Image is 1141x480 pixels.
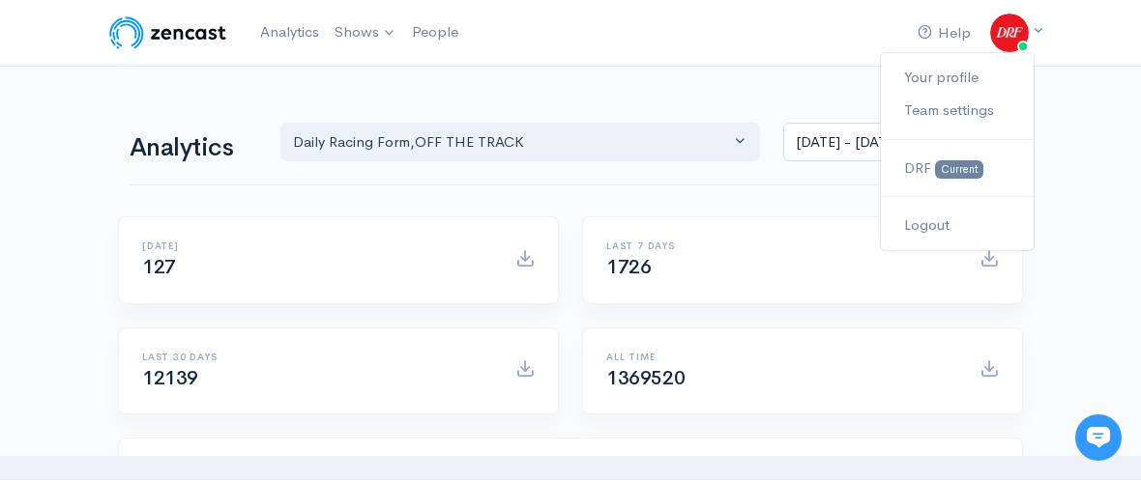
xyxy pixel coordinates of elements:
[1075,414,1122,461] iframe: gist-messenger-bubble-iframe
[130,134,257,162] h1: Analytics
[56,363,345,402] input: Search articles
[404,12,466,53] a: People
[904,158,931,177] span: DRF
[142,255,176,279] span: 127
[881,209,1034,242] a: Logout
[142,366,198,390] span: 12139
[783,123,973,162] input: analytics date range selector
[30,256,357,295] button: New conversation
[252,12,327,53] a: Analytics
[935,160,983,179] span: Current
[327,12,404,54] a: Shows
[606,240,956,251] h6: Last 7 days
[881,94,1034,127] a: Team settings
[606,255,651,279] span: 1726
[881,61,1034,95] a: Your profile
[293,131,730,154] div: Daily Racing Form , OFF THE TRACK
[990,14,1029,52] img: ...
[280,123,760,162] button: Daily Racing Form, OFF THE TRACK
[910,13,979,54] a: Help
[29,94,358,125] h1: Hi 👋
[142,240,492,251] h6: [DATE]
[606,352,956,362] h6: All time
[125,268,232,283] span: New conversation
[606,366,685,390] span: 1369520
[142,352,492,362] h6: Last 30 days
[881,152,1034,185] a: DRF Current
[106,14,229,52] img: ZenCast Logo
[26,331,361,354] p: Find an answer quickly
[29,128,358,221] h2: Just let us know if you need anything and we'll be happy to help! 🙂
